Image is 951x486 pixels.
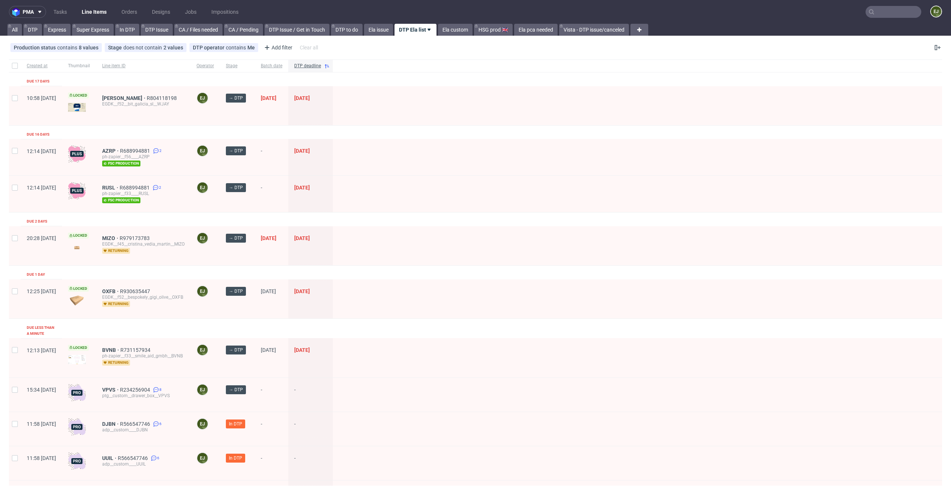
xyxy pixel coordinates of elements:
a: 2 [152,148,162,154]
span: In DTP [229,421,242,427]
div: 2 values [163,45,183,51]
a: DTP to do [331,24,363,36]
a: R688994881 [120,148,152,154]
a: R930635447 [120,288,152,294]
span: - [261,455,282,471]
span: VPVS [102,387,120,393]
span: 12:14 [DATE] [27,148,56,154]
span: fsc production [102,161,140,166]
span: Stage [226,63,249,69]
a: Vista - DTP issue/canceled [559,24,629,36]
span: Thumbnail [68,63,90,69]
a: OXFB [102,288,120,294]
a: DTP Ela list [395,24,436,36]
span: Operator [197,63,214,69]
span: → DTP [229,235,243,242]
span: → DTP [229,347,243,353]
img: version_two_editor_design.png [68,103,86,112]
figcaption: EJ [197,93,208,103]
div: Due 17 days [27,78,49,84]
a: R234256904 [120,387,152,393]
div: adp__custom____DJBN [102,427,185,433]
span: Locked [68,286,89,292]
figcaption: EJ [197,182,208,193]
a: Orders [117,6,142,18]
a: MIZO [102,235,120,241]
span: → DTP [229,148,243,154]
figcaption: EJ [197,286,208,297]
span: [DATE] [294,347,310,353]
span: 2 [159,185,161,191]
div: Clear all [298,42,319,53]
a: Impositions [207,6,243,18]
span: [DATE] [261,235,276,241]
a: DTP [23,24,42,36]
span: In DTP [229,455,242,461]
span: - [294,387,327,403]
span: 11:58 [DATE] [27,455,56,461]
span: 6 [159,421,162,427]
span: Locked [68,93,89,98]
span: [DATE] [261,347,276,353]
span: [DATE] [294,185,310,191]
span: 15:34 [DATE] [27,387,56,393]
figcaption: EJ [197,453,208,463]
span: → DTP [229,288,243,295]
a: AZRP [102,148,120,154]
figcaption: EJ [197,146,208,156]
a: R979173783 [120,235,151,241]
span: - [294,421,327,437]
div: Due 2 days [27,218,47,224]
a: In DTP [115,24,139,36]
span: R731157934 [120,347,152,353]
a: 6 [152,421,162,427]
span: → DTP [229,386,243,393]
a: UUIL [102,455,118,461]
span: 2 [159,148,162,154]
span: [DATE] [261,288,276,294]
a: All [7,24,22,36]
img: data [68,355,86,364]
span: DTP operator [193,45,226,51]
div: 8 values [79,45,98,51]
a: DTP Issue / Get in Touch [264,24,330,36]
a: CA / Files needed [174,24,223,36]
a: R566547746 [118,455,149,461]
span: [DATE] [261,95,276,101]
a: R688994881 [120,185,151,191]
a: BVNB [102,347,120,353]
span: - [294,455,327,471]
span: [DATE] [294,235,310,241]
span: Locked [68,233,89,239]
span: Created at [27,63,56,69]
img: plus-icon.676465ae8f3a83198b3f.png [68,145,86,163]
span: Line item ID [102,63,185,69]
span: 8 [159,387,162,393]
span: does not contain [123,45,163,51]
span: 11:58 [DATE] [27,421,56,427]
a: R804118198 [147,95,178,101]
a: RUSL [102,185,120,191]
div: Me [247,45,255,51]
div: ph-zapier__f33____RUSL [102,191,185,197]
span: [DATE] [294,148,310,154]
div: EGDK__f52__bit_galicia_sl__WJAY [102,101,185,107]
a: 2 [151,185,161,191]
a: Ela pca needed [514,24,558,36]
a: R566547746 [120,421,152,427]
div: ph-zapier__f56____AZRP [102,154,185,160]
a: Express [43,24,71,36]
div: Add filter [261,42,294,54]
span: - [261,387,282,403]
img: pro-icon.017ec5509f39f3e742e3.png [68,452,86,470]
div: EGDK__f45__cristina_vedia_martin__MIZO [102,241,185,247]
a: [PERSON_NAME] [102,95,147,101]
figcaption: EJ [197,385,208,395]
